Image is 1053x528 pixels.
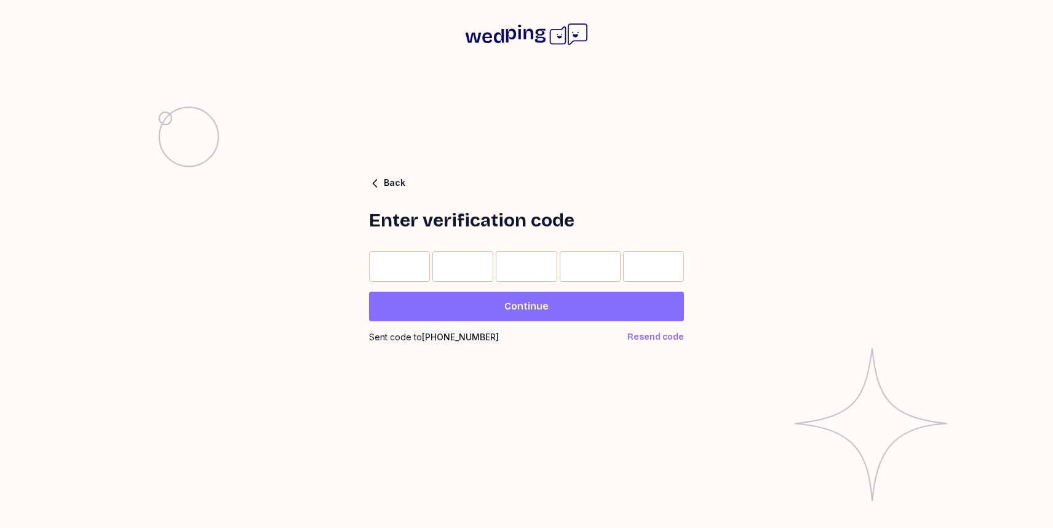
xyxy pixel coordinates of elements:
h1: Enter verification code [369,209,684,231]
input: Please enter OTP character 3 [496,251,557,282]
input: Please enter OTP character 5 [623,251,684,282]
input: Please enter OTP character 4 [560,251,621,282]
span: Continue [504,299,549,314]
input: Please enter OTP character 2 [432,251,493,282]
input: Please enter OTP character 1 [369,251,430,282]
span: Back [384,178,405,187]
span: [PHONE_NUMBER] [422,332,499,342]
button: Resend code [627,331,684,343]
span: Sent code to [369,331,499,343]
button: Back [369,177,405,190]
button: Continue [369,292,684,321]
